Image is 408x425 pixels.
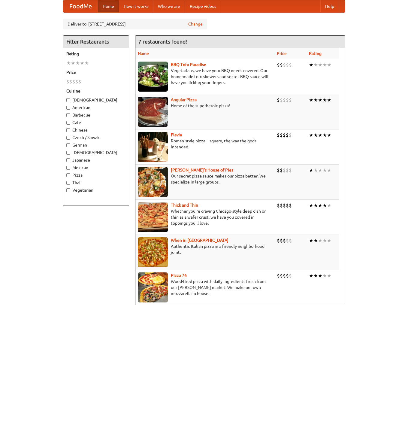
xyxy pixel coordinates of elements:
[138,167,168,197] img: luigis.jpg
[309,237,313,244] li: ★
[289,202,292,209] li: $
[318,202,322,209] li: ★
[66,121,70,125] input: Cafe
[318,167,322,174] li: ★
[138,237,168,267] img: wheninrome.jpg
[318,272,322,279] li: ★
[171,238,228,243] a: When in [GEOGRAPHIC_DATA]
[66,112,126,118] label: Barbecue
[327,167,331,174] li: ★
[286,237,289,244] li: $
[138,138,272,150] p: Roman-style pizza -- square, the way the gods intended.
[171,168,233,172] a: [PERSON_NAME]'s House of Pies
[66,88,126,94] h5: Cuisine
[309,167,313,174] li: ★
[280,97,283,103] li: $
[171,62,206,67] a: BBQ Tofu Paradise
[327,132,331,138] li: ★
[318,62,322,68] li: ★
[309,202,313,209] li: ★
[66,180,126,186] label: Thai
[138,173,272,185] p: Our secret pizza sauce makes our pizza better. We specialize in large groups.
[66,142,126,148] label: German
[280,202,283,209] li: $
[309,132,313,138] li: ★
[322,167,327,174] li: ★
[318,97,322,103] li: ★
[280,237,283,244] li: $
[322,202,327,209] li: ★
[188,21,203,27] a: Change
[313,237,318,244] li: ★
[66,120,126,126] label: Cafe
[322,237,327,244] li: ★
[66,188,70,192] input: Vegetarian
[283,272,286,279] li: $
[286,202,289,209] li: $
[171,203,198,208] a: Thick and Thin
[322,132,327,138] li: ★
[138,62,168,92] img: tofuparadise.jpg
[138,278,272,296] p: Wood-fired pizza with daily ingredients fresh from our [PERSON_NAME] market. We make our own mozz...
[138,208,272,226] p: Whether you're craving Chicago-style deep dish or thin as a wafer crust, we have you covered in t...
[289,62,292,68] li: $
[71,60,75,66] li: ★
[327,272,331,279] li: ★
[66,98,70,102] input: [DEMOGRAPHIC_DATA]
[72,78,75,85] li: $
[283,202,286,209] li: $
[66,157,126,163] label: Japanese
[66,127,126,133] label: Chinese
[289,132,292,138] li: $
[318,132,322,138] li: ★
[289,272,292,279] li: $
[313,62,318,68] li: ★
[66,150,126,156] label: [DEMOGRAPHIC_DATA]
[309,62,313,68] li: ★
[66,166,70,170] input: Mexican
[313,97,318,103] li: ★
[322,272,327,279] li: ★
[66,151,70,155] input: [DEMOGRAPHIC_DATA]
[138,202,168,232] img: thick.jpg
[327,237,331,244] li: ★
[277,202,280,209] li: $
[63,19,207,29] div: Deliver to: [STREET_ADDRESS]
[75,78,78,85] li: $
[280,132,283,138] li: $
[286,62,289,68] li: $
[283,132,286,138] li: $
[138,51,149,56] a: Name
[280,167,283,174] li: $
[66,106,70,110] input: American
[280,62,283,68] li: $
[171,132,182,137] a: Flavia
[286,97,289,103] li: $
[66,51,126,57] h5: Rating
[313,167,318,174] li: ★
[66,143,70,147] input: German
[171,97,197,102] b: Angular Pizza
[80,60,84,66] li: ★
[289,167,292,174] li: $
[309,272,313,279] li: ★
[63,0,98,12] a: FoodMe
[66,158,70,162] input: Japanese
[313,132,318,138] li: ★
[327,202,331,209] li: ★
[138,103,272,109] p: Home of the superheroic pizza!
[66,78,69,85] li: $
[286,132,289,138] li: $
[138,272,168,302] img: pizza76.jpg
[277,167,280,174] li: $
[78,78,81,85] li: $
[309,51,322,56] a: Rating
[171,273,187,278] a: Pizza 76
[277,62,280,68] li: $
